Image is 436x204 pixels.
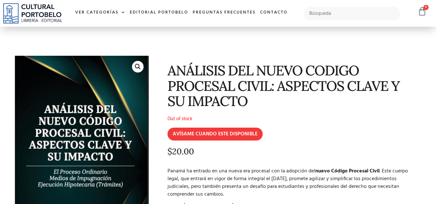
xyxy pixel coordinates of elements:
[167,146,194,157] bdi: 20.00
[167,115,420,123] p: Out of stock
[304,7,401,20] input: Búsqueda
[167,128,263,141] input: AVÍSAME CUANDO ESTE DISPONIBLE
[190,6,258,20] a: Preguntas frecuentes
[315,167,380,175] strong: nuevo Código Procesal Civil
[73,6,127,20] a: Ver Categorías
[167,63,420,109] h1: ANÁLISIS DEL NUEVO CODIGO PROCESAL CIVIL: ASPECTOS CLAVE Y SU IMPACTO
[132,61,144,73] a: 🔍
[167,167,420,198] p: Panamá ha entrado en una nueva era procesal con la adopción del . Este cuerpo legal, que entrará ...
[127,6,190,20] a: Editorial Portobelo
[167,146,172,157] span: $
[258,6,290,20] a: Contacto
[418,7,427,16] a: 0
[423,5,429,10] span: 0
